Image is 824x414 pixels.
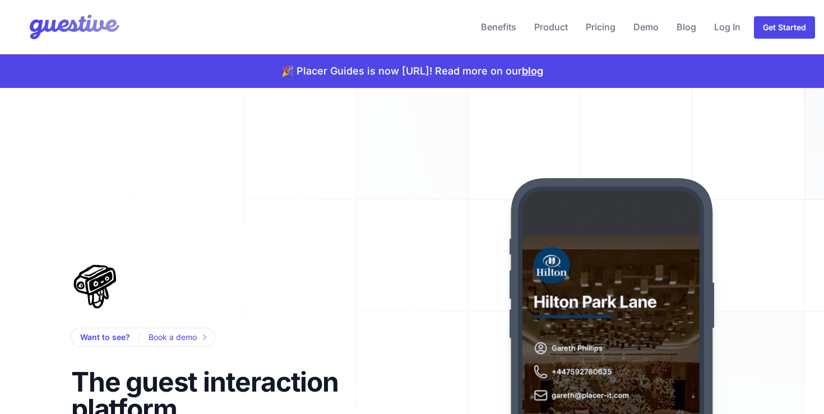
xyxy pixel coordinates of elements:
a: Log In [710,13,745,40]
a: Demo [629,13,663,40]
a: Benefits [476,13,521,40]
a: blog [522,65,543,77]
a: Product [530,13,572,40]
a: Pricing [581,13,620,40]
a: Book a demo [149,331,206,344]
p: 🎉 Placer Guides is now [URL]! Read more on our [281,63,543,79]
a: Get Started [754,16,815,39]
img: Your Company [9,4,122,49]
a: Blog [672,13,701,40]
